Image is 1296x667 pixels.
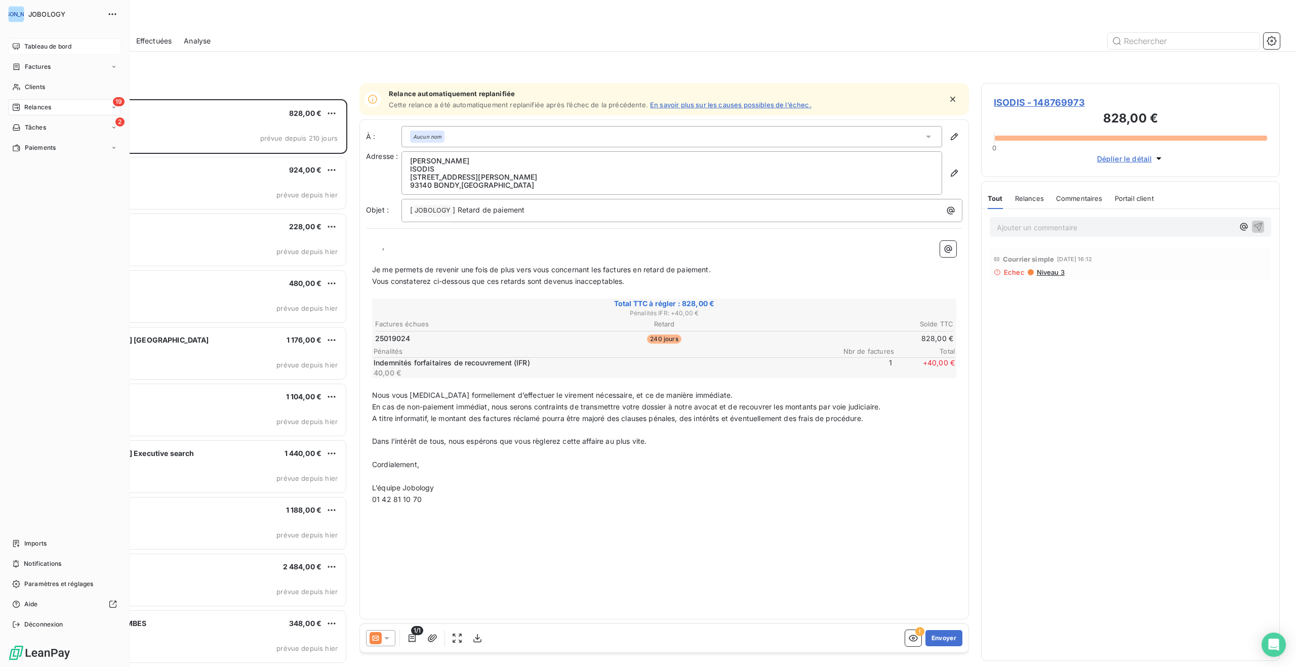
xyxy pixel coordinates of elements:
span: Total [894,347,955,355]
span: Vous constaterez ci-dessous que ces retards sont devenus inacceptables. [372,277,625,285]
span: [PERSON_NAME] [GEOGRAPHIC_DATA] [71,336,209,344]
span: 348,00 € [289,619,321,628]
span: prévue depuis hier [276,247,338,256]
em: Aucun nom [413,133,441,140]
span: 0 [992,144,996,152]
span: [PERSON_NAME] Executive search [71,449,194,457]
span: Déplier le détail [1097,153,1152,164]
span: Courrier simple [1003,255,1054,263]
p: Indemnités forfaitaires de recouvrement (IFR) [374,358,829,368]
span: prévue depuis hier [276,644,338,652]
button: Envoyer [925,630,962,646]
span: Imports [24,539,47,548]
span: Dans l’intérêt de tous, nous espérons que vous règlerez cette affaire au plus vite. [372,437,646,445]
span: Cette relance a été automatiquement replanifiée après l’échec de la précédente. [389,101,648,109]
span: 1 440,00 € [285,449,322,457]
span: 228,00 € [289,222,321,231]
th: Retard [568,319,760,329]
span: 1/1 [411,626,423,635]
span: 828,00 € [289,109,321,117]
p: 93140 BONDY , [GEOGRAPHIC_DATA] [410,181,934,189]
input: Rechercher [1108,33,1260,49]
span: Echec [1004,268,1025,276]
span: 01 42 81 10 70 [372,495,422,504]
td: 828,00 € [761,333,954,344]
span: Relances [1015,194,1044,202]
span: 2 484,00 € [283,562,322,571]
span: L’équipe Jobology [372,483,434,492]
span: JOBOLOGY [413,205,452,217]
span: 1 176,00 € [287,336,322,344]
p: ISODIS [410,165,934,173]
img: Logo LeanPay [8,645,71,661]
span: 924,00 € [289,165,321,174]
th: Solde TTC [761,319,954,329]
span: Portail client [1115,194,1154,202]
span: Tableau de bord [24,42,71,51]
div: grid [49,99,347,667]
span: Commentaires [1056,194,1103,202]
span: ISODIS - 148769973 [994,96,1267,109]
span: Effectuées [136,36,172,46]
p: 40,00 € [374,368,829,378]
span: , [382,242,384,251]
p: [STREET_ADDRESS][PERSON_NAME] [410,173,934,181]
span: prévue depuis hier [276,588,338,596]
span: [DATE] 16:12 [1057,256,1092,262]
span: 1 104,00 € [286,392,322,401]
span: 240 jours [647,335,681,344]
span: Aide [24,600,38,609]
label: À : [366,132,401,142]
div: [PERSON_NAME] [8,6,24,22]
span: Niveau 3 [1036,268,1065,276]
span: Factures [25,62,51,71]
span: + 40,00 € [894,358,955,378]
a: Aide [8,596,121,612]
span: Paiements [25,143,56,152]
span: prévue depuis hier [276,304,338,312]
span: 25019024 [375,333,410,344]
span: JOBOLOGY [28,10,101,18]
span: Pénalités [374,347,833,355]
span: Clients [25,82,45,92]
span: prévue depuis hier [276,531,338,539]
span: Relance automatiquement replanifiée [389,90,812,98]
span: Nbr de factures [833,347,894,355]
span: 1 188,00 € [286,506,322,514]
span: Cordialement, [372,460,419,469]
span: Tout [988,194,1003,202]
span: [ [410,205,413,214]
span: prévue depuis hier [276,191,338,199]
span: 1 [831,358,892,378]
button: Déplier le détail [1094,153,1167,164]
span: Tâches [25,123,46,132]
span: A titre informatif, le montant des factures réclamé pourra être majoré des clauses pénales, des i... [372,414,863,423]
span: Total TTC à régler : 828,00 € [374,299,955,309]
span: 2 [115,117,125,127]
div: Open Intercom Messenger [1262,633,1286,657]
span: Déconnexion [24,620,63,629]
span: 19 [113,97,125,106]
span: Analyse [184,36,211,46]
p: [PERSON_NAME] [410,157,934,165]
span: Pénalités IFR : + 40,00 € [374,309,955,318]
span: ] Retard de paiement [453,205,524,214]
span: Paramètres et réglages [24,579,93,589]
span: prévue depuis hier [276,418,338,426]
span: Notifications [24,559,61,568]
span: Je me permets de revenir une fois de plus vers vous concernant les factures en retard de paiement. [372,265,711,274]
span: Objet : [366,205,389,214]
span: En cas de non-paiement immédiat, nous serons contraints de transmettre votre dossier à notre avoc... [372,402,880,411]
span: Nous vous [MEDICAL_DATA] formellement d’effectuer le virement nécessaire, et ce de manière immédi... [372,391,733,399]
span: 480,00 € [289,279,321,287]
h3: 828,00 € [994,109,1267,130]
th: Factures échues [375,319,567,329]
span: prévue depuis 210 jours [260,134,338,142]
span: prévue depuis hier [276,474,338,482]
span: Relances [24,103,51,112]
span: Adresse : [366,152,398,160]
a: En savoir plus sur les causes possibles de l’échec. [650,101,812,109]
span: prévue depuis hier [276,361,338,369]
